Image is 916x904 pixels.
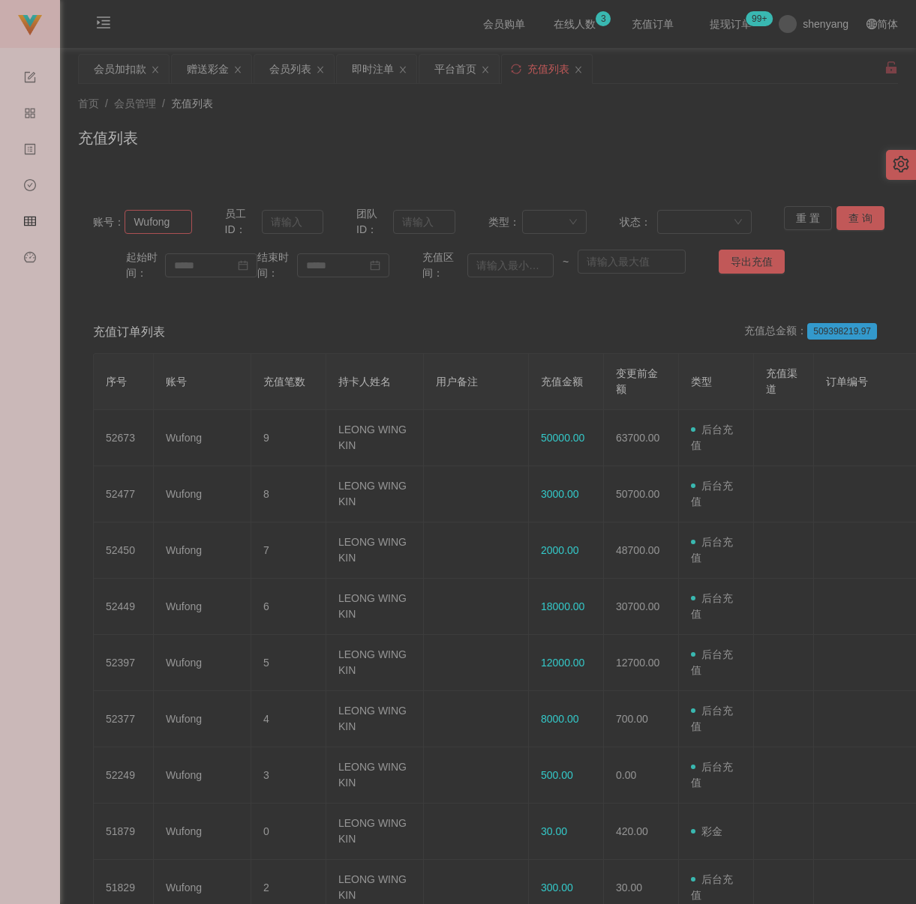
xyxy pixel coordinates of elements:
[24,144,36,277] span: 内容中心
[162,97,165,109] span: /
[604,804,679,860] td: 420.00
[24,100,36,130] i: 图标: appstore-o
[94,635,154,691] td: 52397
[225,206,262,238] span: 员工ID：
[251,804,326,860] td: 0
[154,691,251,747] td: Wufong
[24,180,36,313] span: 数据中心
[154,410,251,466] td: Wufong
[326,522,424,579] td: LEONG WING KIN
[154,747,251,804] td: Wufong
[393,210,455,234] input: 请输入
[24,108,36,241] span: 产品管理
[691,376,712,388] span: 类型
[616,367,658,395] span: 变更前金额
[78,97,99,109] span: 首页
[511,64,521,74] i: 图标: sync
[233,65,242,74] i: 图标: close
[596,11,611,26] sup: 3
[604,410,679,466] td: 63700.00
[251,579,326,635] td: 6
[604,691,679,747] td: 700.00
[527,55,569,83] div: 充值列表
[94,804,154,860] td: 51879
[422,250,467,281] span: 充值区间：
[691,761,733,789] span: 后台充值
[554,254,578,270] span: ~
[541,769,573,781] span: 500.00
[434,55,476,83] div: 平台首页
[114,97,156,109] span: 会员管理
[541,600,584,612] span: 18000.00
[24,172,36,202] i: 图标: check-circle-o
[24,136,36,166] i: 图标: profile
[884,61,898,74] i: 图标: unlock
[154,804,251,860] td: Wufong
[398,65,407,74] i: 图标: close
[546,19,603,29] span: 在线人数
[691,873,733,901] span: 后台充值
[604,466,679,522] td: 50700.00
[166,376,187,388] span: 账号
[94,522,154,579] td: 52450
[94,55,146,83] div: 会员加扣款
[370,260,380,271] i: 图标: calendar
[251,522,326,579] td: 7
[94,410,154,466] td: 52673
[488,214,523,230] span: 类型：
[691,705,733,732] span: 后台充值
[24,243,36,394] a: 图标: dashboard平台首页
[18,15,42,36] img: logo.9652507e.png
[326,466,424,522] td: LEONG WING KIN
[125,210,191,234] input: 请输入
[251,691,326,747] td: 4
[826,376,868,388] span: 订单编号
[251,635,326,691] td: 5
[541,432,584,444] span: 50000.00
[262,210,324,234] input: 请输入
[766,367,797,395] span: 充值渠道
[746,11,773,26] sup: 1192
[604,747,679,804] td: 0.00
[326,410,424,466] td: LEONG WING KIN
[467,253,554,277] input: 请输入最小值为
[93,323,165,341] span: 充值订单列表
[893,156,909,172] i: 图标: setting
[691,825,722,837] span: 彩金
[187,55,229,83] div: 赠送彩金
[807,323,877,340] span: 509398219.97
[691,536,733,564] span: 后台充值
[251,410,326,466] td: 9
[569,217,578,228] i: 图标: down
[94,579,154,635] td: 52449
[126,250,166,281] span: 起始时间：
[94,691,154,747] td: 52377
[94,747,154,804] td: 52249
[251,747,326,804] td: 3
[356,206,393,238] span: 团队ID：
[601,11,606,26] p: 3
[326,747,424,804] td: LEONG WING KIN
[154,466,251,522] td: Wufong
[604,635,679,691] td: 12700.00
[352,55,394,83] div: 即时注单
[620,214,657,230] span: 状态：
[263,376,305,388] span: 充值笔数
[541,713,579,725] span: 8000.00
[78,127,138,149] h1: 充值列表
[238,260,248,271] i: 图标: calendar
[93,214,125,230] span: 账号：
[105,97,108,109] span: /
[24,208,36,238] i: 图标: table
[541,825,567,837] span: 30.00
[866,19,877,29] i: 图标: global
[316,65,325,74] i: 图标: close
[481,65,490,74] i: 图标: close
[691,480,733,507] span: 后台充值
[171,97,213,109] span: 充值列表
[154,579,251,635] td: Wufong
[541,657,584,669] span: 12000.00
[541,488,579,500] span: 3000.00
[257,250,297,281] span: 结束时间：
[541,882,573,894] span: 300.00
